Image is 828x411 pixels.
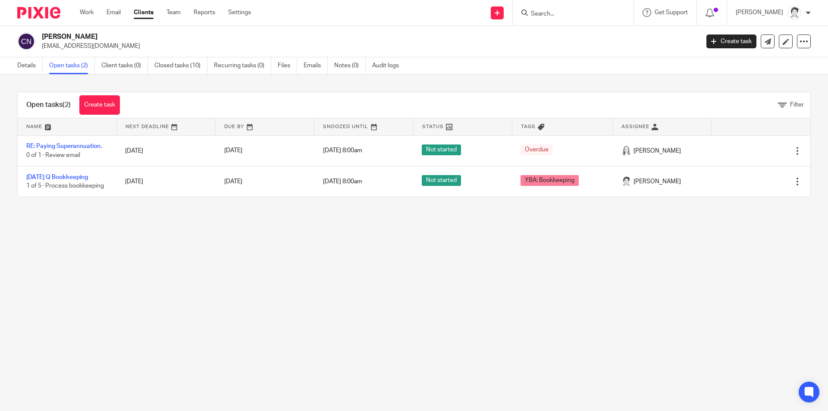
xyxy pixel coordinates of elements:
h1: Open tasks [26,100,71,110]
a: Closed tasks (10) [154,57,207,74]
a: Emails [304,57,328,74]
input: Search [530,10,608,18]
span: [PERSON_NAME] [634,147,681,155]
span: YBA: Bookkeeping [521,175,579,186]
h2: [PERSON_NAME] [42,32,563,41]
span: Not started [422,175,461,186]
a: Notes (0) [334,57,366,74]
a: Team [166,8,181,17]
a: [DATE] Q Bookkeeping [26,174,88,180]
img: Eleanor%20Shakeshaft.jpg [621,146,631,156]
img: Pixie [17,7,60,19]
span: [DATE] 8:00am [323,179,362,185]
a: Clients [134,8,154,17]
a: Files [278,57,297,74]
p: [EMAIL_ADDRESS][DOMAIN_NAME] [42,42,693,50]
span: Status [422,124,444,129]
img: Julie%20Wainwright.jpg [787,6,801,20]
span: 0 of 1 · Review email [26,152,80,158]
td: [DATE] [116,166,215,197]
span: 1 of 5 · Process bookkeeping [26,183,104,189]
span: Filter [790,102,804,108]
span: [DATE] [224,179,242,185]
a: Reports [194,8,215,17]
a: Recurring tasks (0) [214,57,271,74]
p: [PERSON_NAME] [736,8,783,17]
span: Tags [521,124,536,129]
a: Settings [228,8,251,17]
span: Get Support [655,9,688,16]
a: Details [17,57,43,74]
img: svg%3E [17,32,35,50]
img: Julie%20Wainwright.jpg [621,176,631,187]
a: Work [80,8,94,17]
span: Snoozed Until [323,124,368,129]
a: Open tasks (2) [49,57,95,74]
a: RE: Paying Superannuation. [26,143,102,149]
a: Create task [706,35,756,48]
span: [DATE] [224,148,242,154]
span: (2) [63,101,71,108]
span: [PERSON_NAME] [634,177,681,186]
span: Overdue [521,144,553,155]
a: Create task [79,95,120,115]
a: Email [107,8,121,17]
span: Not started [422,144,461,155]
a: Client tasks (0) [101,57,148,74]
span: [DATE] 8:00am [323,148,362,154]
a: Audit logs [372,57,405,74]
td: [DATE] [116,135,215,166]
